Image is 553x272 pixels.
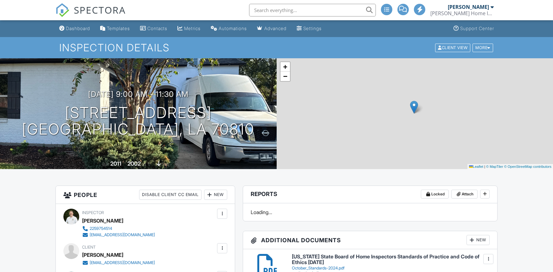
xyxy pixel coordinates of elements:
[303,26,322,31] div: Settings
[138,23,170,35] a: Contacts
[57,23,93,35] a: Dashboard
[254,23,289,35] a: Advanced
[184,26,201,31] div: Metrics
[110,160,121,167] div: 2011
[292,266,490,271] div: October_Standards-2024.pdf
[66,26,90,31] div: Dashboard
[90,232,155,237] div: [EMAIL_ADDRESS][DOMAIN_NAME]
[82,250,123,260] div: [PERSON_NAME]
[435,43,470,52] div: Client View
[175,23,203,35] a: Metrics
[55,3,69,17] img: The Best Home Inspection Software - Spectora
[280,72,290,81] a: Zoom out
[98,23,132,35] a: Templates
[59,42,493,53] h1: Inspection Details
[82,216,123,225] div: [PERSON_NAME]
[208,23,249,35] a: Automations (Advanced)
[82,210,104,215] span: Inspector
[410,101,418,114] img: Marker
[243,231,497,249] h3: Additional Documents
[264,26,286,31] div: Advanced
[22,104,254,138] h1: [STREET_ADDRESS] [GEOGRAPHIC_DATA], LA 70810
[139,190,202,200] div: Disable Client CC Email
[82,232,155,238] a: [EMAIL_ADDRESS][DOMAIN_NAME]
[283,72,287,80] span: −
[283,63,287,71] span: +
[460,26,494,31] div: Support Center
[434,45,472,50] a: Client View
[486,165,503,168] a: © MapTiler
[204,190,227,200] div: New
[90,260,155,265] div: [EMAIL_ADDRESS][DOMAIN_NAME]
[294,23,324,35] a: Settings
[55,9,126,22] a: SPECTORA
[504,165,551,168] a: © OpenStreetMap contributors
[82,225,155,232] a: 2259754514
[82,260,155,266] a: [EMAIL_ADDRESS][DOMAIN_NAME]
[82,245,96,250] span: Client
[280,62,290,72] a: Zoom in
[469,165,483,168] a: Leaflet
[473,43,493,52] div: More
[219,26,247,31] div: Automations
[448,4,489,10] div: [PERSON_NAME]
[102,162,109,167] span: Built
[430,10,494,16] div: Whit Green Home Inspections LLC
[88,90,189,98] h3: [DATE] 9:00 am - 11:30 am
[127,160,141,167] div: 2002
[142,162,151,167] span: sq. ft.
[162,162,169,167] span: slab
[107,26,130,31] div: Templates
[249,4,376,16] input: Search everything...
[466,235,490,245] div: New
[147,26,167,31] div: Contacts
[292,254,490,265] h6: [US_STATE] State Board of Home Inspectors Standards of Practice and Code of Ethics [DATE]
[74,3,126,16] span: SPECTORA
[56,186,235,204] h3: People
[451,23,497,35] a: Support Center
[90,226,112,231] div: 2259754514
[484,165,485,168] span: |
